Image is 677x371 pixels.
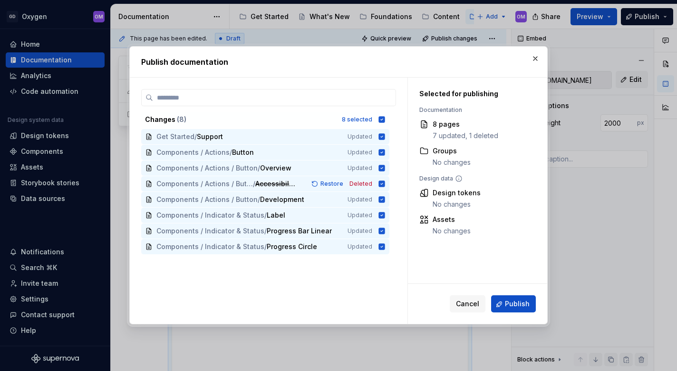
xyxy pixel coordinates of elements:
[419,89,531,99] div: Selected for publishing
[348,211,372,219] span: Updated
[197,132,223,141] span: Support
[433,131,498,140] div: 7 updated, 1 deleted
[348,243,372,251] span: Updated
[342,116,372,123] div: 8 selected
[156,179,253,189] span: Components / Actions / Button
[419,106,531,114] div: Documentation
[230,148,232,157] span: /
[156,242,264,251] span: Components / Indicator & Status
[348,149,372,156] span: Updated
[348,227,372,235] span: Updated
[258,195,260,204] span: /
[348,133,372,140] span: Updated
[267,242,317,251] span: Progress Circle
[320,180,343,188] span: Restore
[348,196,372,203] span: Updated
[177,115,186,123] span: ( 8 )
[253,179,255,189] span: /
[194,132,197,141] span: /
[156,163,258,173] span: Components / Actions / Button
[156,148,230,157] span: Components / Actions
[348,164,372,172] span: Updated
[264,211,267,220] span: /
[267,211,286,220] span: Label
[419,175,531,182] div: Design data
[433,200,481,209] div: No changes
[258,163,260,173] span: /
[260,195,304,204] span: Development
[267,226,332,236] span: Progress Bar Linear
[433,120,498,129] div: 8 pages
[309,179,348,189] button: Restore
[433,188,481,198] div: Design tokens
[264,226,267,236] span: /
[433,215,471,224] div: Assets
[433,146,471,156] div: Groups
[232,148,254,157] span: Button
[450,296,485,313] button: Cancel
[145,115,336,124] div: Changes
[433,226,471,236] div: No changes
[349,180,372,188] span: Deleted
[456,300,479,309] span: Cancel
[156,132,194,141] span: Get Started
[491,296,536,313] button: Publish
[156,195,258,204] span: Components / Actions / Button
[156,226,264,236] span: Components / Indicator & Status
[433,158,471,167] div: No changes
[264,242,267,251] span: /
[260,163,291,173] span: Overview
[141,56,536,68] h2: Publish documentation
[505,300,530,309] span: Publish
[255,179,295,189] span: Accessibility
[156,211,264,220] span: Components / Indicator & Status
